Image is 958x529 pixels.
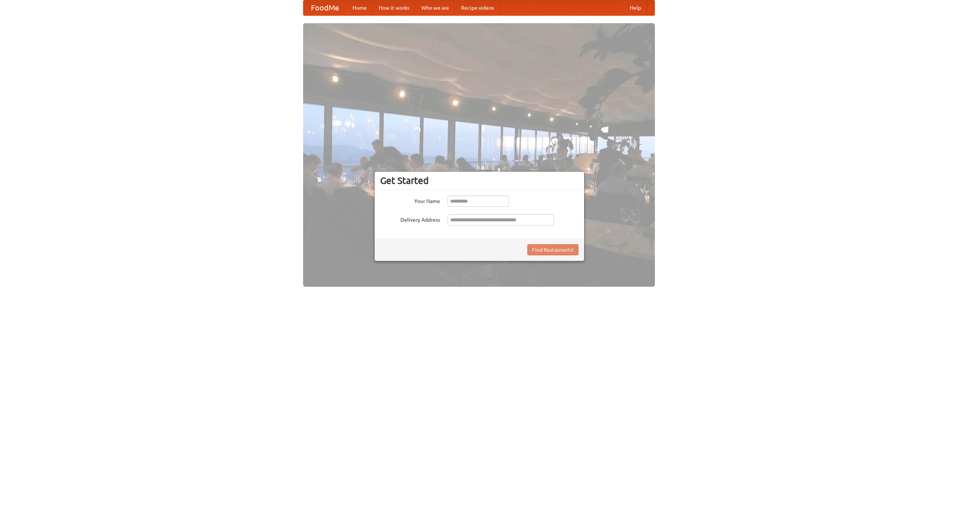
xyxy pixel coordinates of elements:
a: How it works [373,0,415,15]
a: Home [347,0,373,15]
a: Recipe videos [455,0,500,15]
button: Find Restaurants! [527,244,579,255]
h3: Get Started [380,175,579,186]
a: Help [624,0,647,15]
a: FoodMe [303,0,347,15]
label: Your Name [380,196,440,205]
label: Delivery Address [380,214,440,224]
a: Who we are [415,0,455,15]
